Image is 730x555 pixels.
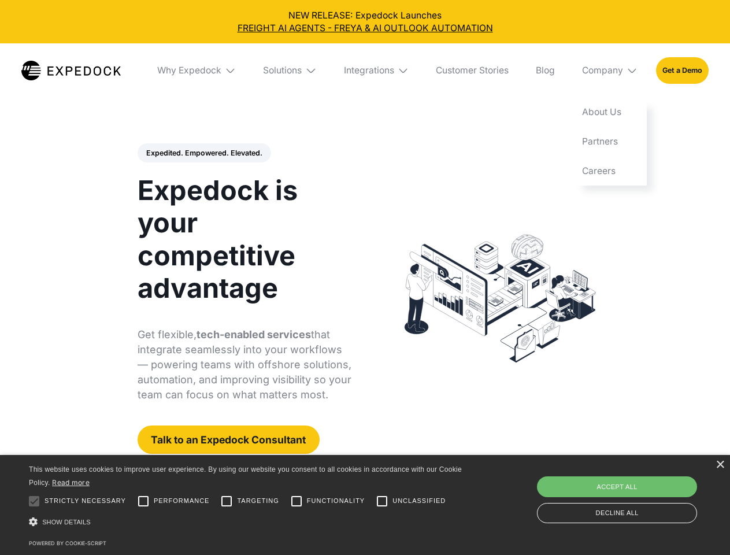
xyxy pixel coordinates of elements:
div: Solutions [254,43,326,98]
a: Talk to an Expedock Consultant [138,425,320,454]
a: FREIGHT AI AGENTS - FREYA & AI OUTLOOK AUTOMATION [9,22,721,35]
div: Why Expedock [148,43,245,98]
span: Functionality [307,496,365,506]
div: Show details [29,515,466,530]
div: Why Expedock [157,65,221,76]
div: Integrations [335,43,418,98]
span: Unclassified [392,496,446,506]
strong: tech-enabled services [197,328,311,341]
h1: Expedock is your competitive advantage [138,174,352,304]
a: Blog [527,43,564,98]
a: Read more [52,478,90,487]
div: Solutions [263,65,302,76]
a: Get a Demo [656,57,709,83]
a: Partners [573,127,647,157]
nav: Company [573,98,647,186]
div: Company [573,43,647,98]
p: Get flexible, that integrate seamlessly into your workflows — powering teams with offshore soluti... [138,327,352,402]
a: Powered by cookie-script [29,540,106,546]
div: Company [582,65,623,76]
span: Strictly necessary [45,496,126,506]
span: This website uses cookies to improve user experience. By using our website you consent to all coo... [29,465,462,487]
div: NEW RELEASE: Expedock Launches [9,9,721,35]
span: Targeting [237,496,279,506]
span: Performance [154,496,210,506]
a: About Us [573,98,647,127]
iframe: Chat Widget [538,430,730,555]
div: Integrations [344,65,394,76]
a: Careers [573,156,647,186]
a: Customer Stories [427,43,517,98]
span: Show details [42,519,91,526]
